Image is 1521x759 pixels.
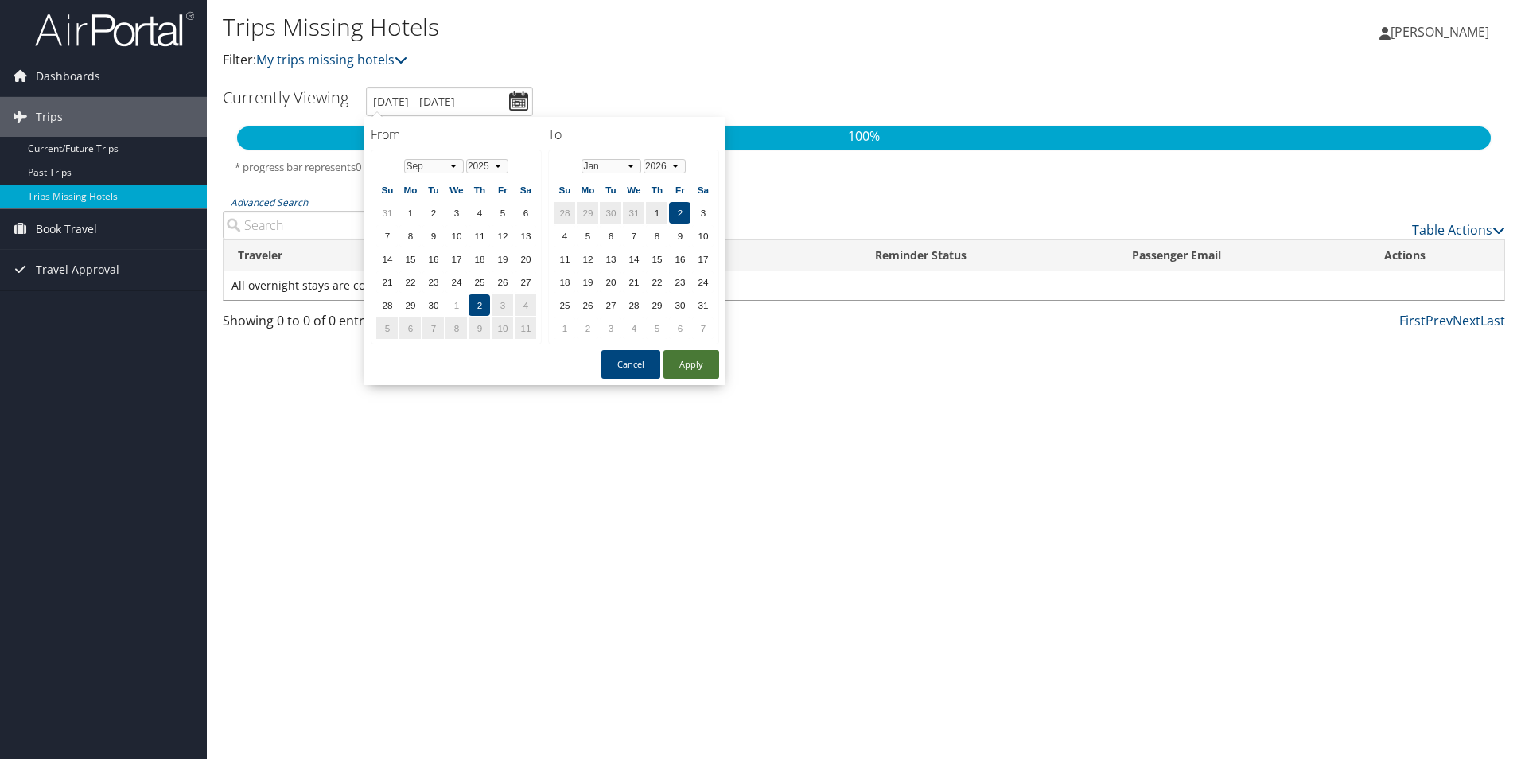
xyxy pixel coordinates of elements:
[577,202,598,224] td: 29
[356,160,402,174] span: 0 out of 0
[1426,312,1453,329] a: Prev
[422,225,444,247] td: 9
[577,179,598,200] th: Mo
[623,248,644,270] td: 14
[492,317,513,339] td: 10
[1453,312,1480,329] a: Next
[445,202,467,224] td: 3
[1370,240,1504,271] th: Actions
[692,179,714,200] th: Sa
[36,209,97,249] span: Book Travel
[469,271,490,293] td: 25
[554,317,575,339] td: 1
[623,271,644,293] td: 21
[422,294,444,316] td: 30
[399,271,421,293] td: 22
[492,179,513,200] th: Fr
[445,225,467,247] td: 10
[600,225,621,247] td: 6
[577,225,598,247] td: 5
[399,202,421,224] td: 1
[399,225,421,247] td: 8
[623,294,644,316] td: 28
[554,271,575,293] td: 18
[399,179,421,200] th: Mo
[422,179,444,200] th: Tu
[36,97,63,137] span: Trips
[623,317,644,339] td: 4
[469,248,490,270] td: 18
[445,271,467,293] td: 24
[600,271,621,293] td: 20
[223,87,348,108] h3: Currently Viewing
[376,271,398,293] td: 21
[692,317,714,339] td: 7
[669,202,690,224] td: 2
[554,294,575,316] td: 25
[399,294,421,316] td: 29
[515,225,536,247] td: 13
[492,248,513,270] td: 19
[492,225,513,247] td: 12
[371,126,542,143] h4: From
[601,350,660,379] button: Cancel
[231,196,308,209] a: Advanced Search
[445,179,467,200] th: We
[692,248,714,270] td: 17
[515,294,536,316] td: 4
[223,311,526,338] div: Showing 0 to 0 of 0 entries
[669,294,690,316] td: 30
[422,248,444,270] td: 16
[256,51,407,68] a: My trips missing hotels
[646,294,667,316] td: 29
[600,248,621,270] td: 13
[600,179,621,200] th: Tu
[399,248,421,270] td: 15
[623,179,644,200] th: We
[515,271,536,293] td: 27
[445,294,467,316] td: 1
[376,248,398,270] td: 14
[600,202,621,224] td: 30
[35,10,194,48] img: airportal-logo.png
[554,179,575,200] th: Su
[1399,312,1426,329] a: First
[469,317,490,339] td: 9
[577,317,598,339] td: 2
[422,317,444,339] td: 7
[669,271,690,293] td: 23
[492,202,513,224] td: 5
[366,87,533,116] input: [DATE] - [DATE]
[515,248,536,270] td: 20
[1480,312,1505,329] a: Last
[515,202,536,224] td: 6
[237,127,1491,147] p: 100%
[376,225,398,247] td: 7
[577,248,598,270] td: 12
[600,317,621,339] td: 3
[692,202,714,224] td: 3
[554,202,575,224] td: 28
[692,225,714,247] td: 10
[224,240,369,271] th: Traveler: activate to sort column ascending
[515,179,536,200] th: Sa
[669,248,690,270] td: 16
[600,294,621,316] td: 27
[469,202,490,224] td: 4
[223,10,1078,44] h1: Trips Missing Hotels
[1391,23,1489,41] span: [PERSON_NAME]
[445,248,467,270] td: 17
[623,202,644,224] td: 31
[399,317,421,339] td: 6
[492,294,513,316] td: 3
[36,56,100,96] span: Dashboards
[1118,240,1370,271] th: Passenger Email: activate to sort column ascending
[861,240,1118,271] th: Reminder Status
[469,179,490,200] th: Th
[224,271,1504,300] td: All overnight stays are covered.
[646,225,667,247] td: 8
[1412,221,1505,239] a: Table Actions
[376,294,398,316] td: 28
[646,271,667,293] td: 22
[422,271,444,293] td: 23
